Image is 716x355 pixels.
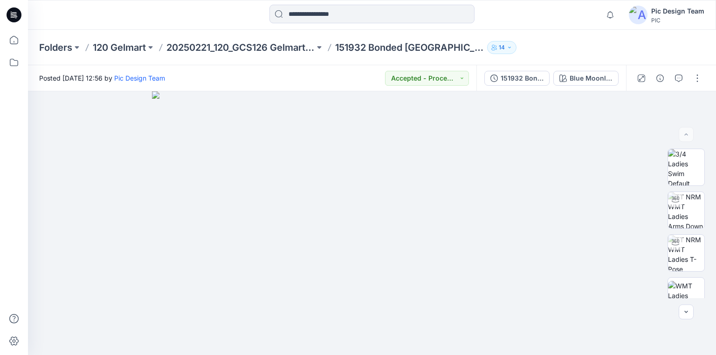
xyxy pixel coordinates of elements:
[335,41,483,54] p: 151932 Bonded [GEOGRAPHIC_DATA]
[668,235,704,271] img: TT NRM WMT Ladies T-Pose
[484,71,550,86] button: 151932 Bonded [GEOGRAPHIC_DATA]
[152,91,592,355] img: eyJhbGciOiJIUzI1NiIsImtpZCI6IjAiLCJzbHQiOiJzZXMiLCJ0eXAiOiJKV1QifQ.eyJkYXRhIjp7InR5cGUiOiJzdG9yYW...
[668,192,704,228] img: TT NRM WMT Ladies Arms Down
[166,41,315,54] a: 20250221_120_GCS126 Gelmart Nobo
[39,41,72,54] a: Folders
[651,17,704,24] div: PIC
[39,73,165,83] span: Posted [DATE] 12:56 by
[93,41,146,54] a: 120 Gelmart
[114,74,165,82] a: Pic Design Team
[653,71,668,86] button: Details
[651,6,704,17] div: Pic Design Team
[499,42,505,53] p: 14
[501,73,544,83] div: 151932 Bonded [GEOGRAPHIC_DATA]
[629,6,647,24] img: avatar
[570,73,613,83] div: Blue Moonlight
[668,281,704,310] img: WMT Ladies Swim Front
[553,71,619,86] button: Blue Moonlight
[668,149,704,185] img: 3/4 Ladies Swim Default
[487,41,516,54] button: 14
